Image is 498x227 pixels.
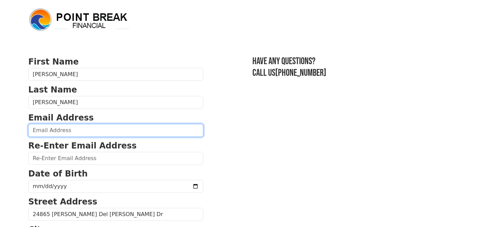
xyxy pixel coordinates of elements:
[252,56,470,67] h3: Have any questions?
[28,113,94,123] strong: Email Address
[28,141,137,151] strong: Re-Enter Email Address
[252,67,470,79] h3: Call us
[28,197,97,207] strong: Street Address
[28,57,79,67] strong: First Name
[28,152,203,165] input: Re-Enter Email Address
[28,8,130,32] img: logo.png
[275,67,326,79] a: [PHONE_NUMBER]
[28,169,88,179] strong: Date of Birth
[28,68,203,81] input: First Name
[28,124,203,137] input: Email Address
[28,96,203,109] input: Last Name
[28,85,77,95] strong: Last Name
[28,208,203,221] input: Street Address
